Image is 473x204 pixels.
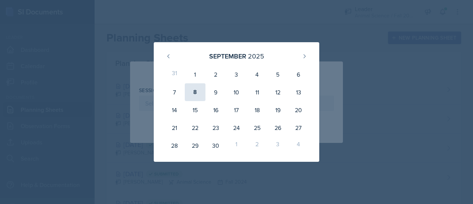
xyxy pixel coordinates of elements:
[209,51,246,61] div: September
[247,137,268,154] div: 2
[247,66,268,83] div: 4
[205,83,226,101] div: 9
[185,119,205,137] div: 22
[288,83,309,101] div: 13
[268,119,288,137] div: 26
[164,83,185,101] div: 7
[226,66,247,83] div: 3
[185,101,205,119] div: 15
[164,101,185,119] div: 14
[268,66,288,83] div: 5
[268,83,288,101] div: 12
[164,119,185,137] div: 21
[248,51,264,61] div: 2025
[268,101,288,119] div: 19
[205,137,226,154] div: 30
[205,101,226,119] div: 16
[288,66,309,83] div: 6
[288,137,309,154] div: 4
[247,83,268,101] div: 11
[247,119,268,137] div: 25
[205,66,226,83] div: 2
[226,101,247,119] div: 17
[226,83,247,101] div: 10
[288,119,309,137] div: 27
[288,101,309,119] div: 20
[247,101,268,119] div: 18
[185,137,205,154] div: 29
[185,83,205,101] div: 8
[226,119,247,137] div: 24
[185,66,205,83] div: 1
[226,137,247,154] div: 1
[164,137,185,154] div: 28
[268,137,288,154] div: 3
[164,66,185,83] div: 31
[205,119,226,137] div: 23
